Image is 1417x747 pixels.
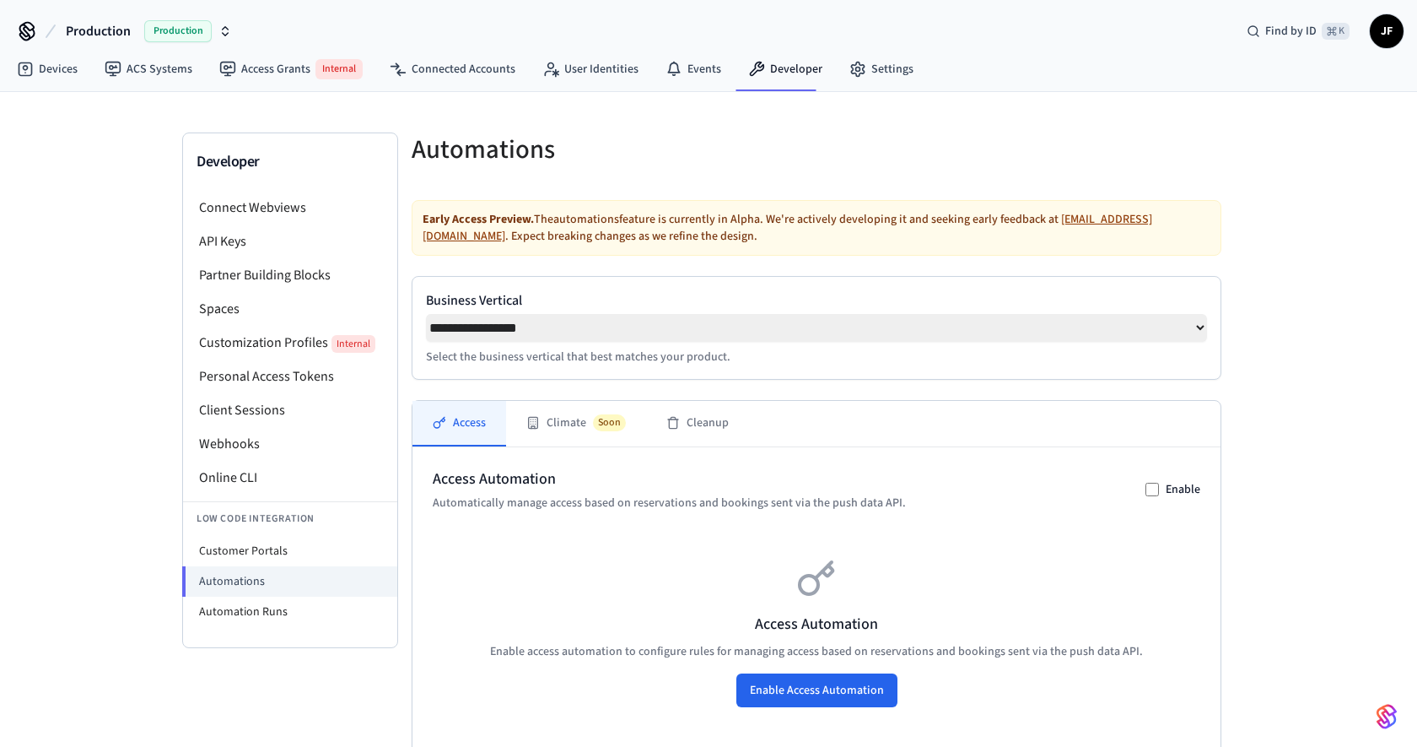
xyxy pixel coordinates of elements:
[646,401,749,447] button: Cleanup
[412,401,506,447] button: Access
[412,200,1221,256] div: The automations feature is currently in Alpha. We're actively developing it and seeking early fee...
[91,54,206,84] a: ACS Systems
[423,211,534,228] strong: Early Access Preview.
[836,54,927,84] a: Settings
[197,150,384,174] h3: Developer
[183,225,397,258] li: API Keys
[426,290,1207,311] label: Business Vertical
[433,643,1200,660] p: Enable access automation to configure rules for managing access based on reservations and booking...
[183,501,397,536] li: Low Code Integration
[593,414,626,431] span: Soon
[183,393,397,427] li: Client Sessions
[331,335,375,353] span: Internal
[183,461,397,495] li: Online CLI
[183,191,397,225] li: Connect Webviews
[736,674,897,707] button: Enable Access Automation
[3,54,91,84] a: Devices
[735,54,836,84] a: Developer
[529,54,652,84] a: User Identities
[144,20,212,42] span: Production
[183,427,397,461] li: Webhooks
[183,536,397,566] li: Customer Portals
[433,468,906,491] h2: Access Automation
[1322,23,1350,40] span: ⌘ K
[315,59,363,79] span: Internal
[423,211,1152,245] a: [EMAIL_ADDRESS][DOMAIN_NAME]
[1371,16,1402,46] span: JF
[1370,14,1404,48] button: JF
[376,54,529,84] a: Connected Accounts
[183,597,397,627] li: Automation Runs
[506,401,646,447] button: ClimateSoon
[182,566,397,597] li: Automations
[412,133,806,167] h5: Automations
[1377,703,1397,730] img: SeamLogoGradient.69752ec5.svg
[206,52,376,86] a: Access GrantsInternal
[426,349,1207,365] p: Select the business vertical that best matches your product.
[183,258,397,292] li: Partner Building Blocks
[1265,23,1317,40] span: Find by ID
[1166,481,1200,498] label: Enable
[652,54,735,84] a: Events
[433,495,906,512] p: Automatically manage access based on reservations and bookings sent via the push data API.
[183,360,397,393] li: Personal Access Tokens
[183,326,397,360] li: Customization Profiles
[433,613,1200,636] h3: Access Automation
[1233,16,1363,46] div: Find by ID⌘ K
[66,21,131,41] span: Production
[183,292,397,326] li: Spaces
